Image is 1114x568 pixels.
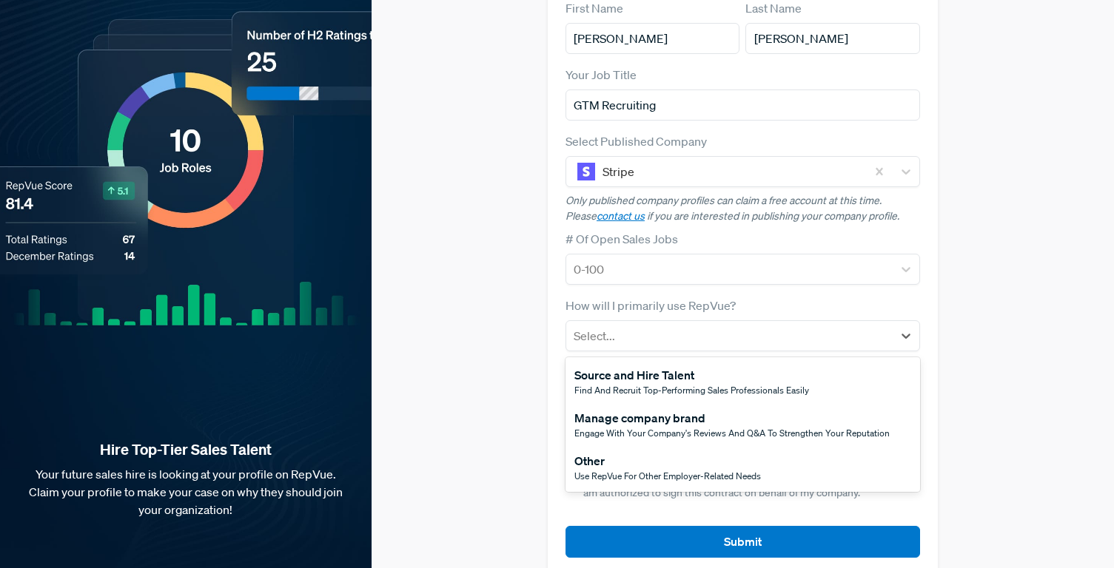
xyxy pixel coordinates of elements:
[597,209,645,223] a: contact us
[574,366,809,384] div: Source and Hire Talent
[566,66,637,84] label: Your Job Title
[574,427,890,439] span: Engage with your company's reviews and Q&A to strengthen your reputation
[574,452,761,470] div: Other
[566,230,678,248] label: # Of Open Sales Jobs
[577,163,595,180] img: Stripe
[574,409,890,427] div: Manage company brand
[566,193,920,224] p: Only published company profiles can claim a free account at this time. Please if you are interest...
[24,465,348,518] p: Your future sales hire is looking at your profile on RepVue. Claim your profile to make your case...
[574,384,809,396] span: Find and recruit top-performing sales professionals easily
[574,470,761,482] span: Use RepVue for other employer-related needs
[566,526,920,558] button: Submit
[566,23,739,54] input: First Name
[566,89,920,121] input: Title
[566,297,736,314] label: How will I primarily use RepVue?
[745,23,919,54] input: Last Name
[566,132,707,150] label: Select Published Company
[24,440,348,459] strong: Hire Top-Tier Sales Talent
